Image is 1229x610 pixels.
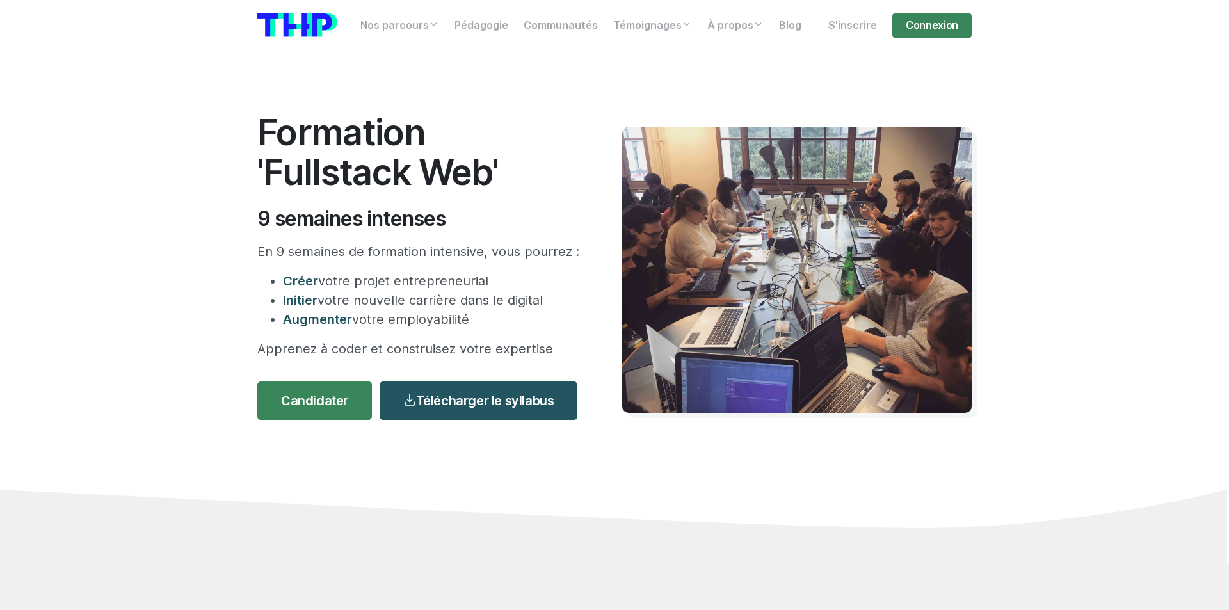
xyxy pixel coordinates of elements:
[606,13,700,38] a: Témoignages
[283,312,352,327] span: Augmenter
[257,13,337,37] img: logo
[821,13,885,38] a: S'inscrire
[622,127,972,413] img: Travail
[257,381,372,420] a: Candidater
[283,271,584,291] li: votre projet entrepreneurial
[447,13,516,38] a: Pédagogie
[353,13,447,38] a: Nos parcours
[283,293,317,308] span: Initier
[771,13,809,38] a: Blog
[283,273,318,289] span: Créer
[380,381,577,420] a: Télécharger le syllabus
[257,113,584,191] h1: Formation 'Fullstack Web'
[283,291,584,310] li: votre nouvelle carrière dans le digital
[892,13,972,38] a: Connexion
[283,310,584,329] li: votre employabilité
[516,13,606,38] a: Communautés
[257,207,584,231] h2: 9 semaines intenses
[700,13,771,38] a: À propos
[257,242,584,261] p: En 9 semaines de formation intensive, vous pourrez :
[257,339,584,358] p: Apprenez à coder et construisez votre expertise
